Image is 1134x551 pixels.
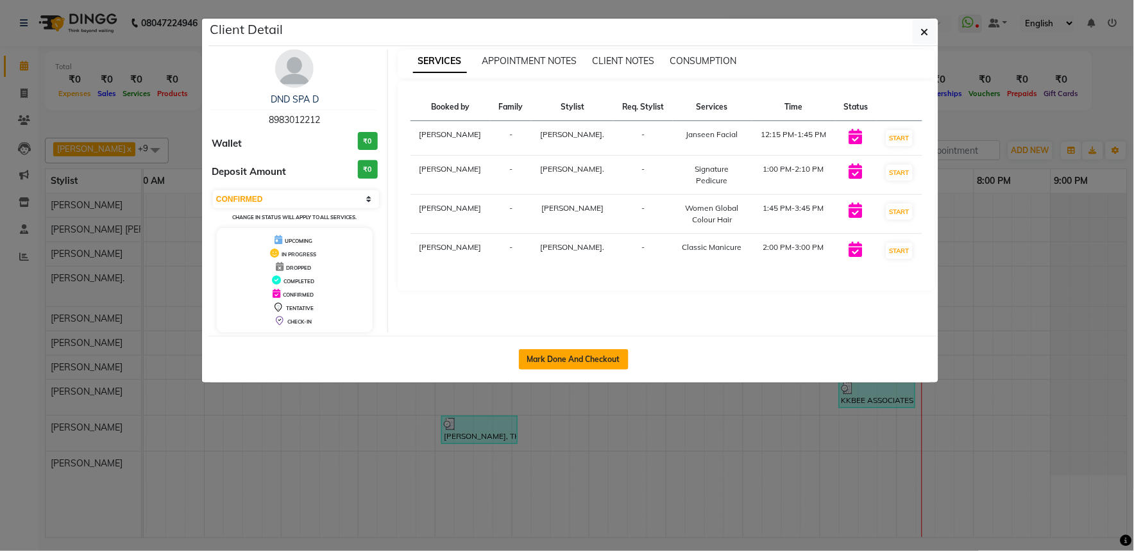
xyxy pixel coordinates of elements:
td: 2:00 PM-3:00 PM [752,234,835,268]
small: Change in status will apply to all services. [232,214,357,220]
td: - [490,195,531,234]
span: SERVICES [413,50,467,73]
span: CONSUMPTION [670,55,737,67]
div: Classic Manicure [681,242,745,253]
a: DND SPA D [271,94,319,105]
td: [PERSON_NAME] [410,121,491,156]
th: Family [490,94,531,121]
span: [PERSON_NAME]. [541,164,605,174]
h3: ₹0 [358,132,378,151]
img: avatar [275,49,314,88]
button: START [886,204,913,220]
h5: Client Detail [210,20,283,39]
td: - [614,195,673,234]
button: START [886,165,913,181]
td: - [490,156,531,195]
th: Services [673,94,752,121]
th: Booked by [410,94,491,121]
td: 1:45 PM-3:45 PM [752,195,835,234]
td: - [490,234,531,268]
td: 1:00 PM-2:10 PM [752,156,835,195]
th: Stylist [532,94,614,121]
span: CHECK-IN [287,318,312,325]
span: [PERSON_NAME]. [541,129,605,139]
span: IN PROGRESS [282,251,316,258]
span: CONFIRMED [283,292,314,298]
td: - [490,121,531,156]
span: [PERSON_NAME] [541,203,604,213]
span: APPOINTMENT NOTES [482,55,577,67]
span: 8983012212 [269,114,320,126]
button: START [886,130,913,146]
div: Signature Pedicure [681,163,745,186]
th: Req. Stylist [614,94,673,121]
th: Status [836,94,877,121]
td: [PERSON_NAME] [410,195,491,234]
td: - [614,234,673,268]
td: - [614,121,673,156]
div: Janseen Facial [681,129,745,140]
td: - [614,156,673,195]
div: Women Global Colour Hair [681,202,745,226]
th: Time [752,94,835,121]
span: Wallet [212,136,242,151]
button: Mark Done And Checkout [519,349,629,370]
td: 12:15 PM-1:45 PM [752,121,835,156]
td: [PERSON_NAME] [410,234,491,268]
h3: ₹0 [358,160,378,179]
span: Deposit Amount [212,165,286,179]
span: TENTATIVE [286,305,314,311]
button: START [886,243,913,259]
span: CLIENT NOTES [593,55,655,67]
span: COMPLETED [283,278,314,284]
span: UPCOMING [285,238,312,244]
span: [PERSON_NAME]. [541,242,605,252]
td: [PERSON_NAME] [410,156,491,195]
span: DROPPED [286,265,311,271]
